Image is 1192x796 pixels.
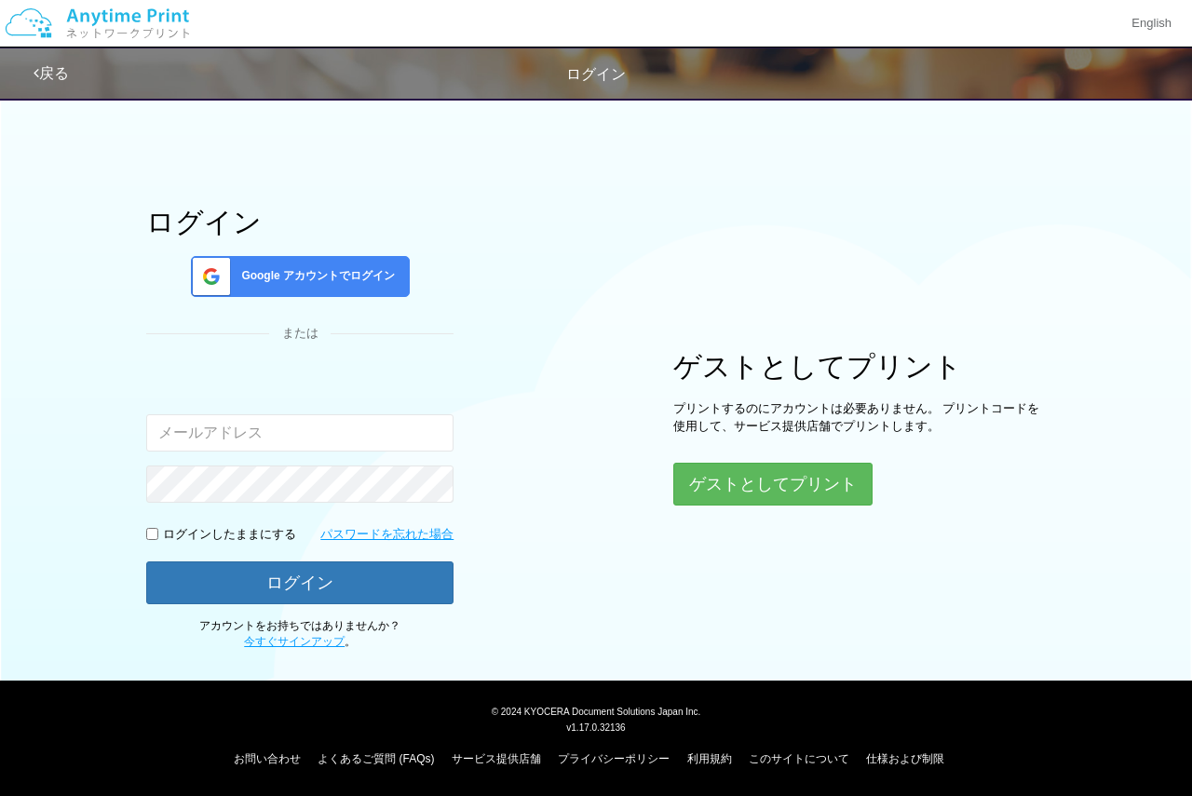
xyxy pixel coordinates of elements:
[163,526,296,544] p: ログインしたままにする
[566,66,626,82] span: ログイン
[687,752,732,765] a: 利用規約
[749,752,849,765] a: このサイトについて
[673,351,1046,382] h1: ゲストとしてプリント
[318,752,434,765] a: よくあるご質問 (FAQs)
[452,752,541,765] a: サービス提供店舗
[492,705,701,717] span: © 2024 KYOCERA Document Solutions Japan Inc.
[673,400,1046,435] p: プリントするのにアカウントは必要ありません。 プリントコードを使用して、サービス提供店舗でプリントします。
[234,268,395,284] span: Google アカウントでログイン
[558,752,670,765] a: プライバシーポリシー
[320,526,454,544] a: パスワードを忘れた場合
[146,207,454,237] h1: ログイン
[244,635,345,648] a: 今すぐサインアップ
[244,635,356,648] span: 。
[34,65,69,81] a: 戻る
[566,722,625,733] span: v1.17.0.32136
[146,414,454,452] input: メールアドレス
[146,618,454,650] p: アカウントをお持ちではありませんか？
[234,752,301,765] a: お問い合わせ
[673,463,873,506] button: ゲストとしてプリント
[146,325,454,343] div: または
[866,752,944,765] a: 仕様および制限
[146,561,454,604] button: ログイン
